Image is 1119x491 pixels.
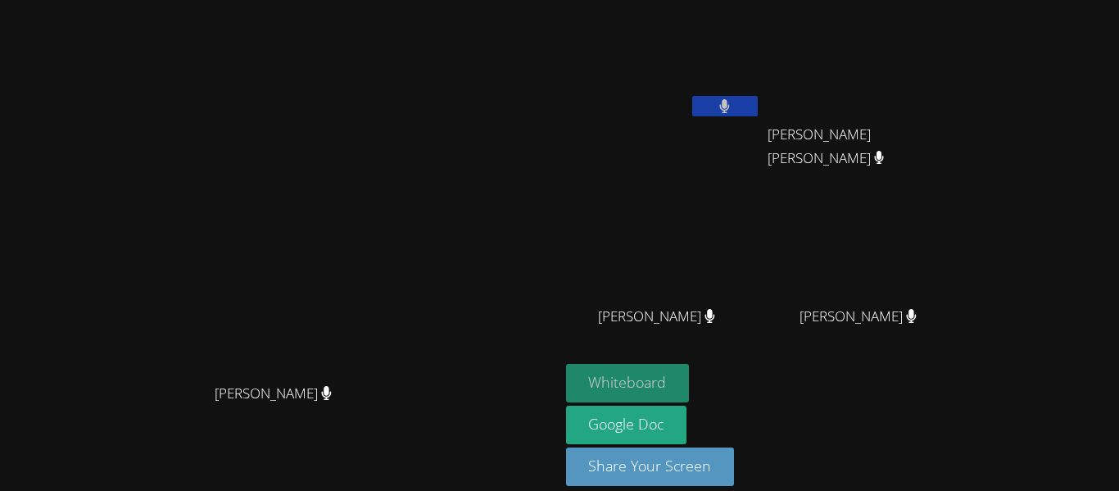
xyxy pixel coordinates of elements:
button: Share Your Screen [566,448,735,486]
button: Whiteboard [566,364,690,402]
span: [PERSON_NAME] [598,305,715,329]
a: Google Doc [566,406,687,444]
span: [PERSON_NAME] [PERSON_NAME] [768,123,949,170]
span: [PERSON_NAME] [215,382,332,406]
span: [PERSON_NAME] [800,305,917,329]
